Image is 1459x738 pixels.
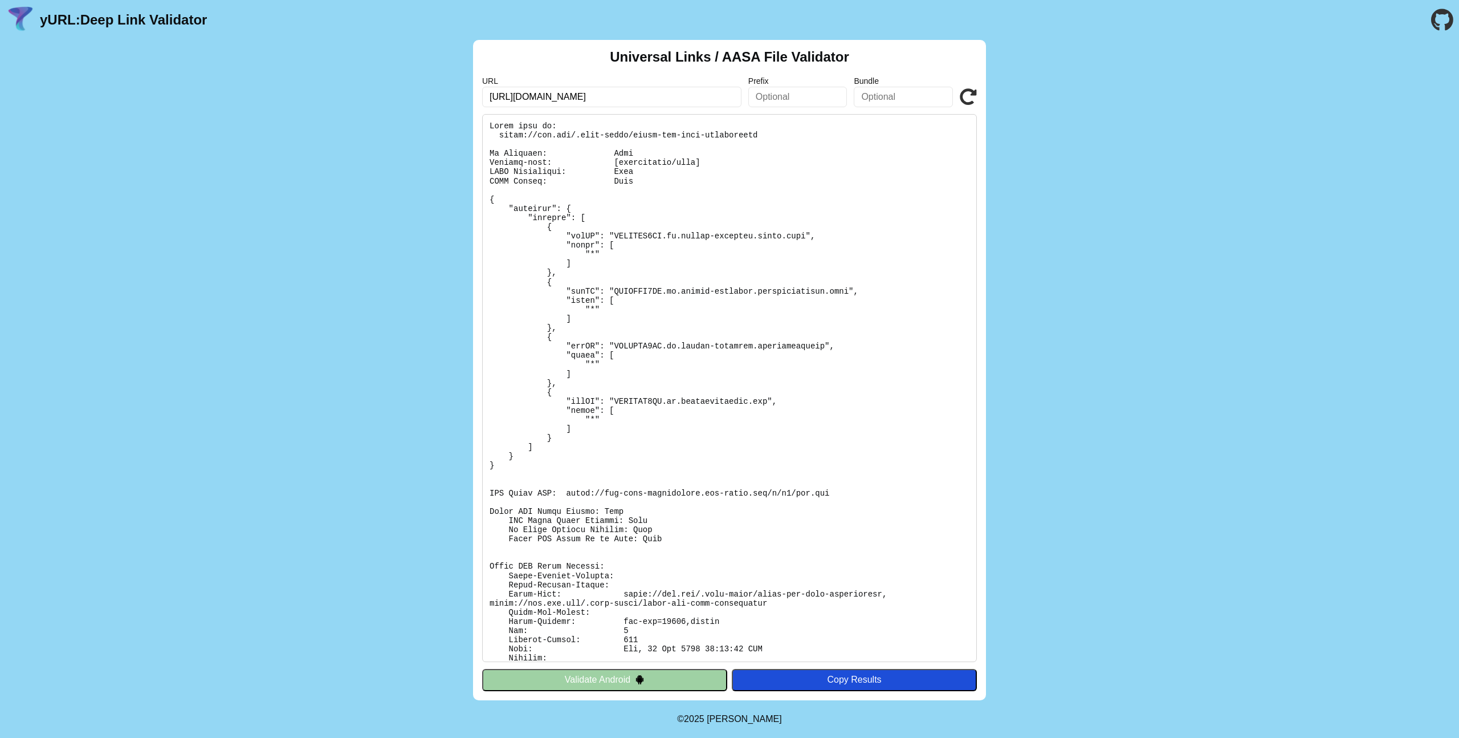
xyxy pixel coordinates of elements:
a: yURL:Deep Link Validator [40,12,207,28]
a: Michael Ibragimchayev's Personal Site [707,714,782,724]
footer: © [677,700,781,738]
div: Copy Results [737,675,971,685]
pre: Lorem ipsu do: sitam://con.adi/.elit-seddo/eiusm-tem-inci-utlaboreetd Ma Aliquaen: Admi Veniamq-n... [482,114,977,662]
button: Copy Results [732,669,977,691]
label: Prefix [748,76,847,86]
button: Validate Android [482,669,727,691]
input: Optional [748,87,847,107]
label: URL [482,76,741,86]
input: Required [482,87,741,107]
label: Bundle [854,76,953,86]
span: 2025 [684,714,704,724]
img: yURL Logo [6,5,35,35]
input: Optional [854,87,953,107]
img: droidIcon.svg [635,675,645,684]
h2: Universal Links / AASA File Validator [610,49,849,65]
